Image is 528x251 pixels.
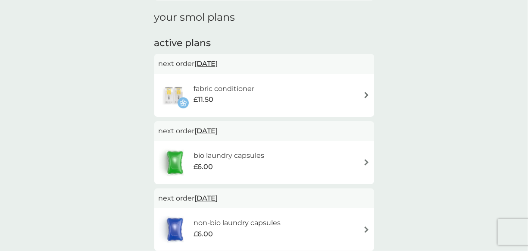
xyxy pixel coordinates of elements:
[159,214,191,245] img: non-bio laundry capsules
[195,190,218,207] span: [DATE]
[194,83,254,94] h6: fabric conditioner
[154,11,374,24] h1: your smol plans
[194,217,281,229] h6: non-bio laundry capsules
[159,125,370,137] p: next order
[159,147,191,178] img: bio laundry capsules
[363,92,370,98] img: arrow right
[154,37,374,50] h2: active plans
[363,226,370,233] img: arrow right
[363,159,370,166] img: arrow right
[194,150,264,161] h6: bio laundry capsules
[195,122,218,139] span: [DATE]
[159,80,189,110] img: fabric conditioner
[194,94,213,105] span: £11.50
[195,55,218,72] span: [DATE]
[194,229,213,240] span: £6.00
[159,193,370,204] p: next order
[194,161,213,173] span: £6.00
[159,58,370,69] p: next order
